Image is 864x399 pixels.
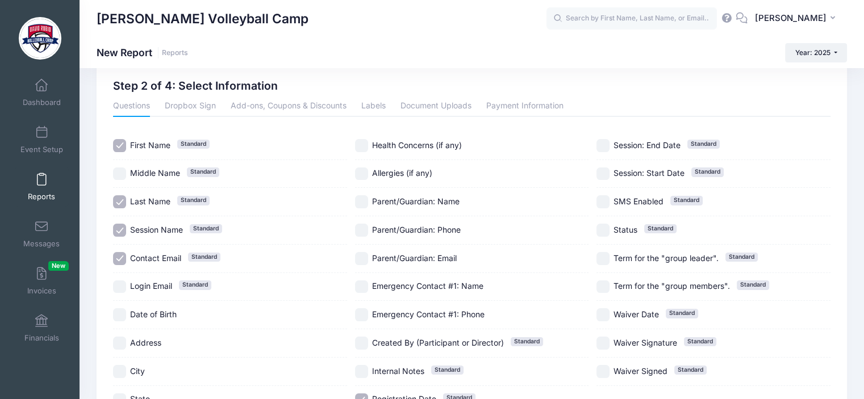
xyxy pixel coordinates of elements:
[666,309,698,318] span: Standard
[179,280,211,289] span: Standard
[113,79,278,93] h2: Step 2 of 4: Select Information
[613,309,659,319] span: Waiver Date
[97,47,188,58] h1: New Report
[795,48,830,57] span: Year: 2025
[785,43,847,62] button: Year: 2025
[355,167,368,180] input: Allergies (if any)
[372,140,462,150] span: Health Concerns (if any)
[596,308,610,321] input: Waiver DateStandard
[613,281,730,291] span: Term for the "group members".
[596,195,610,208] input: SMS EnabledStandard
[113,167,126,180] input: Middle NameStandard
[400,96,471,117] a: Document Uploads
[113,365,126,378] input: City
[190,224,222,233] span: Standard
[355,337,368,350] input: Created By (Participant or Director)Standard
[486,96,564,117] a: Payment Information
[361,96,386,117] a: Labels
[130,140,170,150] span: First Name
[372,309,485,319] span: Emergency Contact #1: Phone
[372,225,461,234] span: Parent/Guardian: Phone
[20,145,63,154] span: Event Setup
[596,337,610,350] input: Waiver SignatureStandard
[15,261,69,301] a: InvoicesNew
[113,308,126,321] input: Date of Birth
[130,196,170,206] span: Last Name
[23,239,60,249] span: Messages
[355,280,368,293] input: Emergency Contact #1: Name
[596,167,610,180] input: Session: Start DateStandard
[19,17,61,60] img: David Rubio Volleyball Camp
[231,96,347,117] a: Add-ons, Coupons & Discounts
[596,224,610,237] input: StatusStandard
[613,253,719,263] span: Term for the "group leader".
[48,261,69,271] span: New
[613,225,637,234] span: Status
[613,168,684,178] span: Session: Start Date
[596,252,610,265] input: Term for the "group leader".Standard
[644,224,677,233] span: Standard
[130,168,180,178] span: Middle Name
[687,140,720,149] span: Standard
[27,286,56,296] span: Invoices
[177,196,210,205] span: Standard
[113,224,126,237] input: Session NameStandard
[15,120,69,159] a: Event Setup
[596,139,610,152] input: Session: End DateStandard
[15,167,69,207] a: Reports
[130,338,161,347] span: Address
[691,167,724,177] span: Standard
[23,98,61,107] span: Dashboard
[372,168,432,178] span: Allergies (if any)
[24,333,59,343] span: Financials
[748,6,847,32] button: [PERSON_NAME]
[613,338,677,347] span: Waiver Signature
[737,280,769,289] span: Standard
[511,337,543,346] span: Standard
[113,195,126,208] input: Last NameStandard
[130,309,177,319] span: Date of Birth
[431,366,464,375] span: Standard
[546,7,717,30] input: Search by First Name, Last Name, or Email...
[188,253,220,262] span: Standard
[684,337,716,346] span: Standard
[355,308,368,321] input: Emergency Contact #1: Phone
[15,73,69,112] a: Dashboard
[596,365,610,378] input: Waiver SignedStandard
[130,253,181,263] span: Contact Email
[372,281,483,291] span: Emergency Contact #1: Name
[15,308,69,348] a: Financials
[28,192,55,201] span: Reports
[162,49,188,57] a: Reports
[355,252,368,265] input: Parent/Guardian: Email
[113,337,126,350] input: Address
[130,281,172,291] span: Login Email
[613,196,663,206] span: SMS Enabled
[165,96,216,117] a: Dropbox Sign
[613,140,681,150] span: Session: End Date
[113,280,126,293] input: Login EmailStandard
[725,253,758,262] span: Standard
[372,366,424,376] span: Internal Notes
[355,224,368,237] input: Parent/Guardian: Phone
[113,252,126,265] input: Contact EmailStandard
[15,214,69,254] a: Messages
[130,225,183,234] span: Session Name
[596,280,610,293] input: Term for the "group members".Standard
[372,338,504,347] span: Created By (Participant or Director)
[755,12,827,24] span: [PERSON_NAME]
[372,196,460,206] span: Parent/Guardian: Name
[177,140,210,149] span: Standard
[613,366,667,376] span: Waiver Signed
[372,253,457,263] span: Parent/Guardian: Email
[113,96,150,117] a: Questions
[130,366,145,376] span: City
[674,366,707,375] span: Standard
[113,139,126,152] input: First NameStandard
[355,365,368,378] input: Internal NotesStandard
[355,195,368,208] input: Parent/Guardian: Name
[355,139,368,152] input: Health Concerns (if any)
[670,196,703,205] span: Standard
[97,6,308,32] h1: [PERSON_NAME] Volleyball Camp
[187,167,219,177] span: Standard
